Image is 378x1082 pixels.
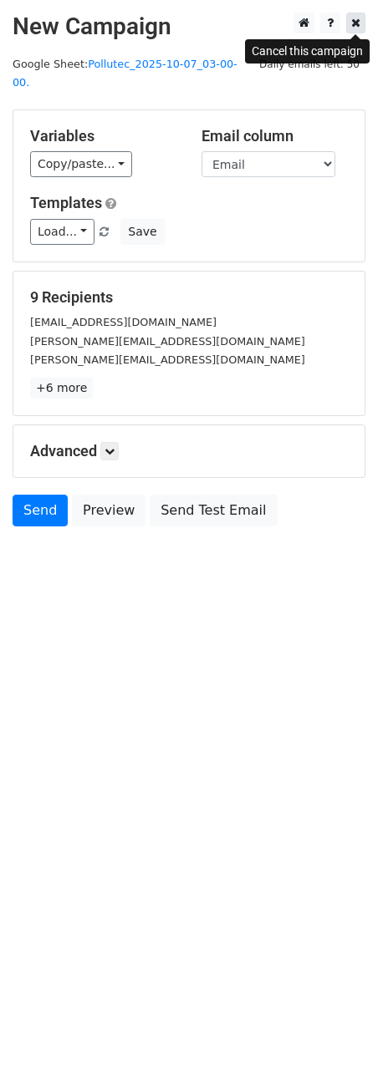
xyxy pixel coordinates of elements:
small: [PERSON_NAME][EMAIL_ADDRESS][DOMAIN_NAME] [30,335,305,348]
small: [PERSON_NAME][EMAIL_ADDRESS][DOMAIN_NAME] [30,353,305,366]
small: Google Sheet: [13,58,238,89]
h5: Email column [202,127,348,145]
h2: New Campaign [13,13,365,41]
div: Cancel this campaign [245,39,370,63]
h5: Advanced [30,442,348,460]
a: Copy/paste... [30,151,132,177]
a: Preview [72,495,146,526]
a: Send Test Email [150,495,277,526]
iframe: Chat Widget [294,1002,378,1082]
h5: Variables [30,127,176,145]
button: Save [120,219,164,245]
a: Templates [30,194,102,211]
div: Widget de chat [294,1002,378,1082]
h5: 9 Recipients [30,288,348,307]
a: Send [13,495,68,526]
a: +6 more [30,378,93,399]
small: [EMAIL_ADDRESS][DOMAIN_NAME] [30,316,217,328]
a: Daily emails left: 50 [253,58,365,70]
a: Load... [30,219,94,245]
a: Pollutec_2025-10-07_03-00-00. [13,58,238,89]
